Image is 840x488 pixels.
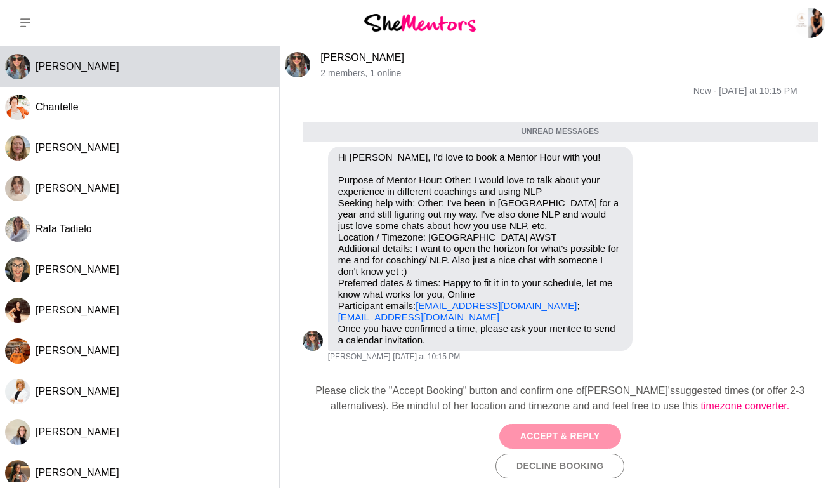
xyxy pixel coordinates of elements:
div: Kristy Eagleton [5,298,30,323]
img: K [5,54,30,79]
p: Purpose of Mentor Hour: Other: I would love to talk about your experience in different coachings ... [338,175,622,323]
img: C [5,95,30,120]
span: Rafa Tadielo [36,223,92,234]
div: Karla [285,52,310,77]
img: K [5,338,30,364]
div: New - [DATE] at 10:15 PM [693,86,797,96]
span: [PERSON_NAME] [36,61,119,72]
img: J [5,257,30,282]
p: Once you have confirmed a time, please ask your mentee to send a calendar invitation. [338,323,622,346]
span: [PERSON_NAME] [36,467,119,478]
div: Please click the "Accept Booking" button and confirm one of [PERSON_NAME]'s suggested times (or o... [290,383,830,414]
button: Accept & Reply [499,424,621,449]
a: [EMAIL_ADDRESS][DOMAIN_NAME] [416,300,577,311]
img: R [5,216,30,242]
div: Elle Thorne [5,176,30,201]
div: Karla [303,331,323,351]
span: [PERSON_NAME] [36,345,119,356]
img: S [5,419,30,445]
div: Kat Millar [5,379,30,404]
img: K [5,379,30,404]
div: Rafa Tadielo [5,216,30,242]
span: [PERSON_NAME] [36,305,119,315]
div: Jane [5,257,30,282]
img: A [5,460,30,485]
div: Tammy McCann [5,135,30,161]
span: [PERSON_NAME] [328,352,391,362]
div: Karla [5,54,30,79]
span: [PERSON_NAME] [36,386,119,397]
span: Chantelle [36,102,79,112]
div: Amy Cunliffe [5,460,30,485]
span: [PERSON_NAME] [36,183,119,194]
span: [PERSON_NAME] [36,142,119,153]
img: Carry-Louise Hansell [794,8,825,38]
img: K [285,52,310,77]
div: Sarah Howell [5,419,30,445]
img: She Mentors Logo [364,14,476,31]
p: 2 members , 1 online [320,68,835,79]
span: [PERSON_NAME] [36,426,119,437]
a: [EMAIL_ADDRESS][DOMAIN_NAME] [338,312,499,322]
a: [PERSON_NAME] [320,52,404,63]
div: Chantelle [5,95,30,120]
time: 2025-08-31T12:15:58.039Z [393,352,460,362]
button: Decline Booking [495,454,624,478]
div: Unread messages [303,122,818,142]
img: E [5,176,30,201]
div: Katie [5,338,30,364]
span: [PERSON_NAME] [36,264,119,275]
img: K [303,331,323,351]
img: T [5,135,30,161]
img: K [5,298,30,323]
p: Hi [PERSON_NAME], I'd love to book a Mentor Hour with you! [338,152,622,163]
a: timezone converter. [701,400,790,411]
